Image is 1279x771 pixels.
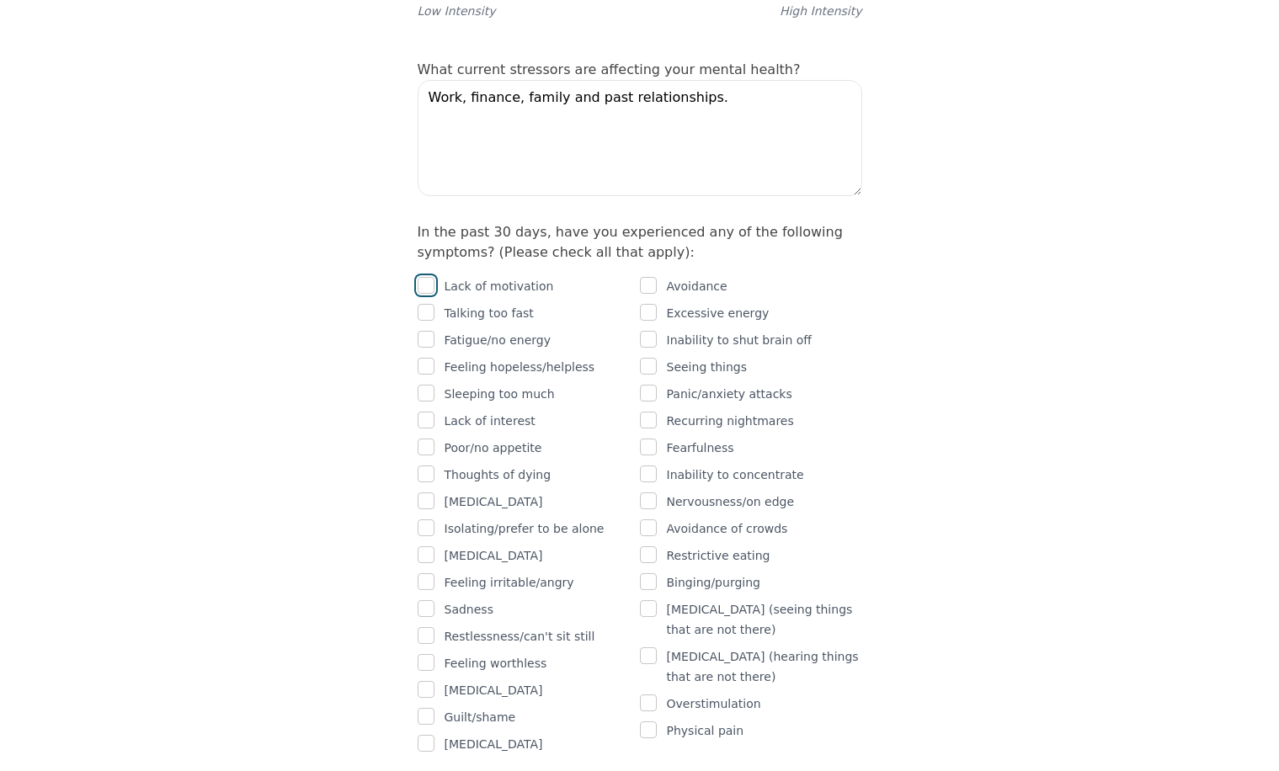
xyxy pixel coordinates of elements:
[667,572,760,593] p: Binging/purging
[667,330,813,350] p: Inability to shut brain off
[445,303,534,323] p: Talking too fast
[445,653,547,673] p: Feeling worthless
[445,330,552,350] p: Fatigue/no energy
[667,492,795,512] p: Nervousness/on edge
[667,599,862,640] p: [MEDICAL_DATA] (seeing things that are not there)
[667,545,770,566] p: Restrictive eating
[445,276,554,296] p: Lack of motivation
[445,626,595,646] p: Restlessness/can't sit still
[445,438,542,458] p: Poor/no appetite
[667,465,804,485] p: Inability to concentrate
[445,384,555,404] p: Sleeping too much
[445,599,493,619] p: Sadness
[445,572,574,593] p: Feeling irritable/angry
[418,224,843,260] label: In the past 30 days, have you experienced any of the following symptoms? (Please check all that a...
[667,357,748,377] p: Seeing things
[667,518,788,539] p: Avoidance of crowds
[780,3,862,19] label: High Intensity
[667,276,727,296] p: Avoidance
[445,465,552,485] p: Thoughts of dying
[667,720,744,741] p: Physical pain
[445,707,516,727] p: Guilt/shame
[418,61,801,77] label: What current stressors are affecting your mental health?
[667,646,862,687] p: [MEDICAL_DATA] (hearing things that are not there)
[667,438,734,458] p: Fearfulness
[667,384,792,404] p: Panic/anxiety attacks
[445,357,595,377] p: Feeling hopeless/helpless
[667,694,761,714] p: Overstimulation
[445,411,536,431] p: Lack of interest
[667,411,794,431] p: Recurring nightmares
[445,492,543,512] p: [MEDICAL_DATA]
[445,680,543,700] p: [MEDICAL_DATA]
[445,734,543,754] p: [MEDICAL_DATA]
[418,3,496,19] label: Low Intensity
[418,80,862,196] textarea: Work, finance, family and past relationships.
[667,303,770,323] p: Excessive energy
[445,518,605,539] p: Isolating/prefer to be alone
[445,545,543,566] p: [MEDICAL_DATA]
